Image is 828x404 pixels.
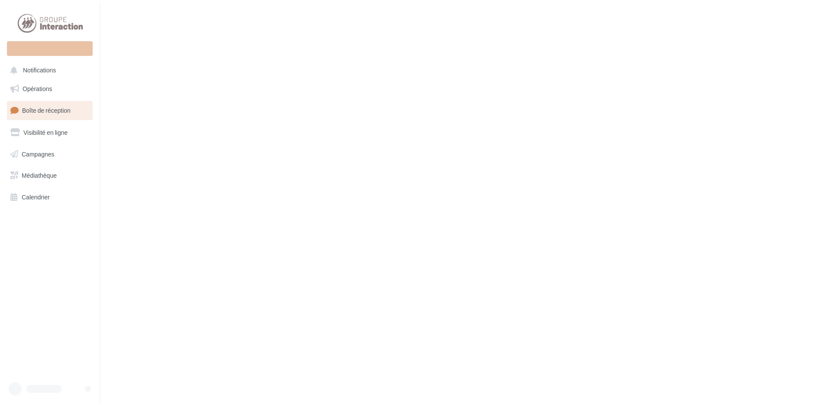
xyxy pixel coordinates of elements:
[22,107,71,114] span: Boîte de réception
[5,145,94,163] a: Campagnes
[22,150,55,157] span: Campagnes
[22,193,50,201] span: Calendrier
[5,124,94,142] a: Visibilité en ligne
[5,101,94,120] a: Boîte de réception
[5,166,94,185] a: Médiathèque
[23,129,68,136] span: Visibilité en ligne
[5,80,94,98] a: Opérations
[5,188,94,206] a: Calendrier
[22,172,57,179] span: Médiathèque
[23,85,52,92] span: Opérations
[7,41,93,56] div: Nouvelle campagne
[23,67,56,74] span: Notifications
